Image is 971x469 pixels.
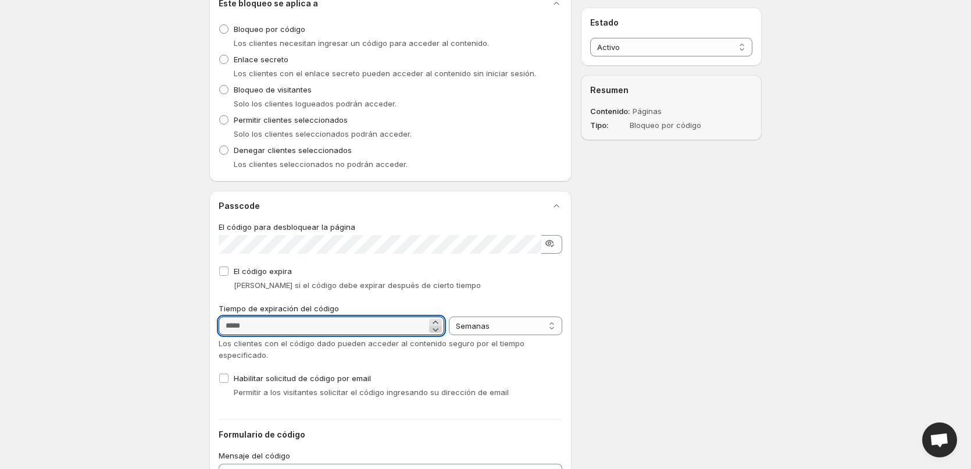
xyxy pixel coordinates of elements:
[219,337,562,361] p: Los clientes con el código dado pueden acceder al contenido seguro por el tiempo especificado.
[219,200,260,212] h2: Passcode
[234,115,348,125] span: Permitir clientes seleccionados
[234,388,509,397] span: Permitir a los visitantes solicitar el código ingresando su dirección de email
[590,119,627,131] dt: Tipo :
[234,159,408,169] span: Los clientes seleccionados no podrán acceder.
[234,374,371,383] span: Habilitar solicitud de código por email
[234,280,481,290] span: [PERSON_NAME] si el código debe expirar después de cierto tiempo
[219,303,562,314] p: Tiempo de expiración del código
[219,429,562,440] h2: Formulario de código
[219,450,562,461] p: Mensaje del código
[630,119,719,131] dd: Bloqueo por código
[633,105,722,117] dd: Páginas
[234,99,397,108] span: Solo los clientes logueados podrán acceder.
[234,24,305,34] span: Bloqueo por código
[590,17,752,29] h2: Estado
[234,145,352,155] span: Denegar clientes seleccionados
[590,105,630,117] dt: Contenido :
[922,422,957,457] div: Open chat
[590,84,752,96] h2: Resumen
[234,267,292,276] span: El código expira
[219,222,355,232] span: El código para desbloquear la página
[234,129,412,138] span: Solo los clientes seleccionados podrán acceder.
[234,85,312,94] span: Bloqueo de visitantes
[234,69,536,78] span: Los clientes con el enlace secreto pueden acceder al contenido sin iniciar sesión.
[234,38,489,48] span: Los clientes necesitan ingresar un código para acceder al contenido.
[234,55,288,64] span: Enlace secreto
